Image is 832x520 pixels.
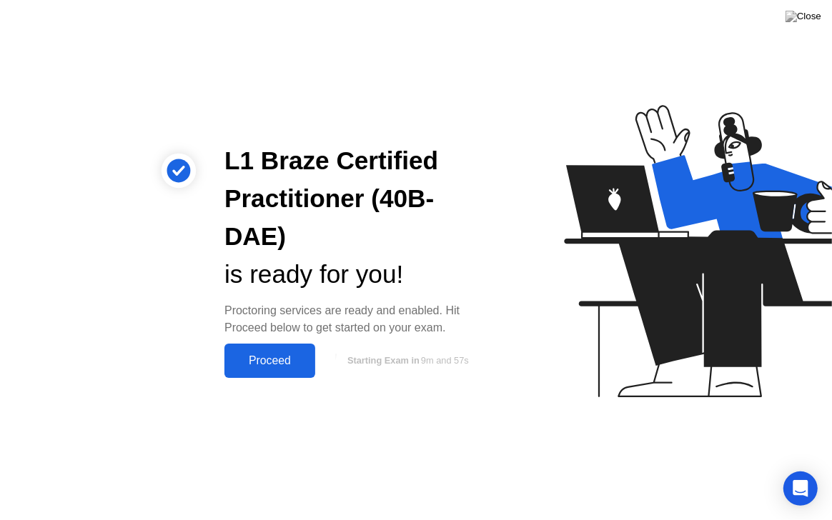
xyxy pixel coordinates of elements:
[786,11,821,22] img: Close
[224,256,490,294] div: is ready for you!
[783,471,818,506] div: Open Intercom Messenger
[322,347,490,374] button: Starting Exam in9m and 57s
[224,142,490,255] div: L1 Braze Certified Practitioner (40B-DAE)
[224,344,315,378] button: Proceed
[421,355,469,366] span: 9m and 57s
[224,302,490,336] div: Proctoring services are ready and enabled. Hit Proceed below to get started on your exam.
[229,354,311,367] div: Proceed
